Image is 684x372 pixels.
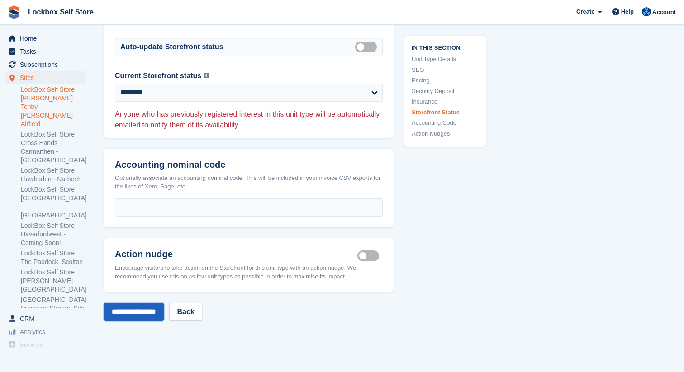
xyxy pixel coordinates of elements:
a: menu [5,58,85,71]
a: Pricing [412,76,479,85]
a: menu [5,32,85,45]
a: Security Deposit [412,86,479,95]
a: menu [5,312,85,325]
img: icon-info-grey-7440780725fd019a000dd9b08b2336e03edf1995a4989e88bcd33f0948082b44.svg [204,73,209,78]
a: Unit Type Details [412,55,479,64]
label: Current Storefront status [115,71,201,81]
a: SEO [412,65,479,74]
div: Encourage visitors to take action on the Storefront for this unit type with an action nudge. We r... [115,264,383,281]
a: Storefront Status [412,108,479,117]
span: Tasks [20,45,74,58]
span: Home [20,32,74,45]
a: LockBox Self Store Haverfordwest - Coming Soon! [21,221,85,247]
a: menu [5,325,85,338]
a: menu [5,45,85,58]
span: Pricing [20,352,74,364]
a: LockBox Self Store The Paddock, Scolton [21,249,85,266]
span: Analytics [20,325,74,338]
label: Is active [357,255,383,256]
span: Sites [20,71,74,84]
span: In this section [412,42,479,51]
p: Anyone who has previously registered interest in this unit type will be automatically emailed to ... [115,109,383,131]
a: menu [5,339,85,351]
span: Create [576,7,594,16]
span: Account [652,8,676,17]
h2: Action nudge [115,249,357,260]
a: Back [169,303,202,321]
a: menu [5,352,85,364]
span: CRM [20,312,74,325]
a: Lockbox Self Store [24,5,97,19]
a: LockBox Self Store [GEOGRAPHIC_DATA] - [GEOGRAPHIC_DATA] [21,185,85,220]
a: LockBox Self Store [PERSON_NAME] Tenby - [PERSON_NAME] Airfield [21,85,85,128]
a: Insurance [412,97,479,106]
a: [GEOGRAPHIC_DATA] Proposed Storage Site [21,296,85,313]
span: Subscriptions [20,58,74,71]
a: LockBox Self Store Cross Hands Carmarthen - [GEOGRAPHIC_DATA] [21,130,85,165]
label: Auto manage storefront status [355,46,380,47]
a: LockBox Self Store [PERSON_NAME][GEOGRAPHIC_DATA] [21,268,85,294]
label: Auto-update Storefront status [120,42,223,52]
h2: Accounting nominal code [115,160,383,170]
a: LockBox Self Store Llawhaden - Narberth [21,166,85,184]
a: Accounting Code [412,118,479,127]
div: Optionally associate an accounting nominal code. This will be included in your invoice CSV export... [115,174,383,191]
img: stora-icon-8386f47178a22dfd0bd8f6a31ec36ba5ce8667c1dd55bd0f319d3a0aa187defe.svg [7,5,21,19]
img: Naomi Davies [642,7,651,16]
a: menu [5,71,85,84]
span: Invoices [20,339,74,351]
a: Action Nudges [412,129,479,138]
span: Help [621,7,634,16]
